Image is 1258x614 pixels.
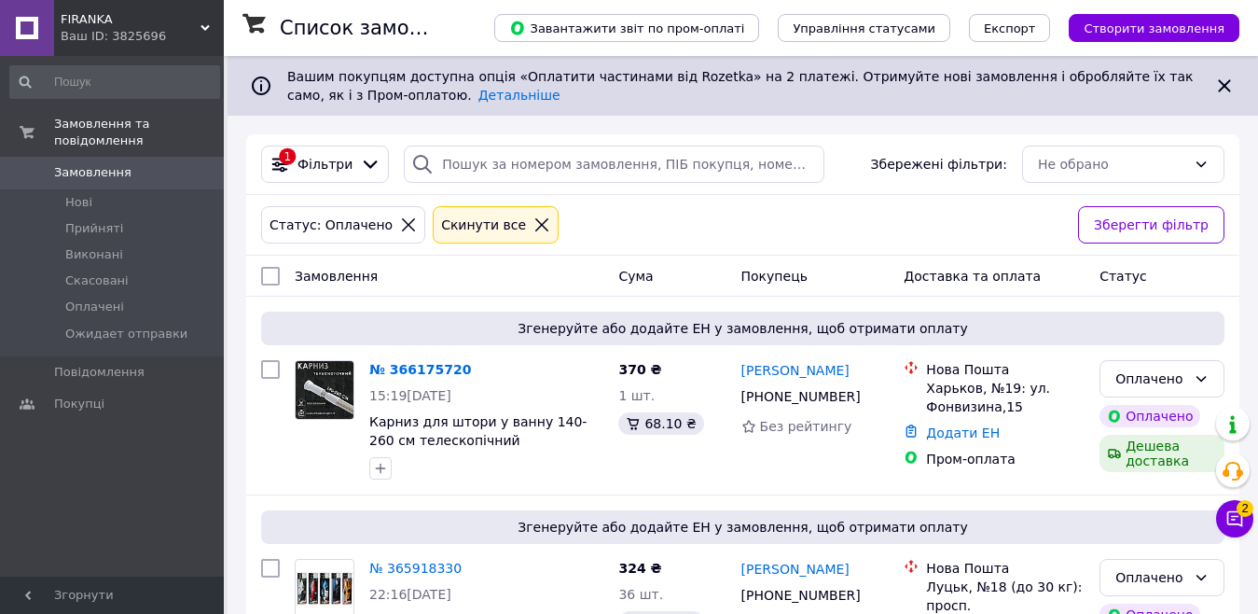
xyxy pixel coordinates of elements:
span: Покупець [741,269,808,284]
span: 22:16[DATE] [369,587,451,602]
div: Пром-оплата [926,450,1085,468]
span: Згенеруйте або додайте ЕН у замовлення, щоб отримати оплату [269,518,1217,537]
span: Повідомлення [54,364,145,381]
div: Оплачено [1115,567,1186,588]
div: Не обрано [1038,154,1186,174]
span: Замовлення та повідомлення [54,116,224,149]
span: 36 шт. [618,587,663,602]
span: Оплачені [65,299,124,315]
img: Фото товару [296,361,353,419]
a: Створити замовлення [1050,20,1239,35]
a: [PERSON_NAME] [741,560,850,579]
div: Дешева доставка [1099,435,1224,472]
span: 1 шт. [618,388,655,403]
div: Оплачено [1115,369,1186,389]
span: Замовлення [295,269,378,284]
span: Доставка та оплата [904,269,1041,284]
a: Карниз для штори у ванну 140-260 см телескопічний універсальний розсувний без свердління [369,414,587,485]
button: Чат з покупцем2 [1216,500,1253,537]
div: Нова Пошта [926,360,1085,379]
span: 324 ₴ [618,561,661,576]
span: Нові [65,194,92,211]
span: FIRANKA [61,11,200,28]
button: Зберегти фільтр [1078,206,1224,244]
input: Пошук за номером замовлення, ПІБ покупця, номером телефону, Email, номером накладної [404,146,823,183]
input: Пошук [9,65,220,99]
div: Cкинути все [437,215,530,235]
span: Прийняті [65,220,123,237]
span: Збережені фільтри: [871,155,1007,174]
a: Додати ЕН [926,426,1000,440]
h1: Список замовлень [280,17,469,39]
span: 370 ₴ [618,362,661,377]
a: № 365918330 [369,561,462,576]
div: Оплачено [1099,405,1200,427]
span: Згенеруйте або додайте ЕН у замовлення, щоб отримати оплату [269,319,1217,338]
span: Cума [618,269,653,284]
button: Завантажити звіт по пром-оплаті [494,14,759,42]
span: Ожидает отправки [65,326,187,342]
span: Покупці [54,396,104,412]
div: Нова Пошта [926,559,1085,578]
div: [PHONE_NUMBER] [738,384,864,410]
div: Статус: Оплачено [266,215,396,235]
span: 15:19[DATE] [369,388,451,403]
span: Управління статусами [793,21,935,35]
button: Експорт [969,14,1051,42]
span: Фільтри [297,155,353,174]
span: Скасовані [65,272,129,289]
span: Статус [1099,269,1147,284]
span: Без рейтингу [760,419,852,434]
span: Зберегти фільтр [1094,215,1209,235]
div: [PHONE_NUMBER] [738,582,864,608]
div: 68.10 ₴ [618,412,703,435]
div: Харьков, №19: ул. Фонвизина,15 [926,379,1085,416]
span: Завантажити звіт по пром-оплаті [509,20,744,36]
button: Управління статусами [778,14,950,42]
a: Фото товару [295,360,354,420]
div: Ваш ID: 3825696 [61,28,224,45]
span: Замовлення [54,164,131,181]
span: Експорт [984,21,1036,35]
a: Детальніше [478,88,560,103]
img: Фото товару [296,571,353,607]
span: 2 [1237,500,1253,517]
a: № 366175720 [369,362,471,377]
span: Створити замовлення [1084,21,1224,35]
button: Створити замовлення [1069,14,1239,42]
span: Виконані [65,246,123,263]
span: Вашим покупцям доступна опція «Оплатити частинами від Rozetka» на 2 платежі. Отримуйте нові замов... [287,69,1193,103]
a: [PERSON_NAME] [741,361,850,380]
